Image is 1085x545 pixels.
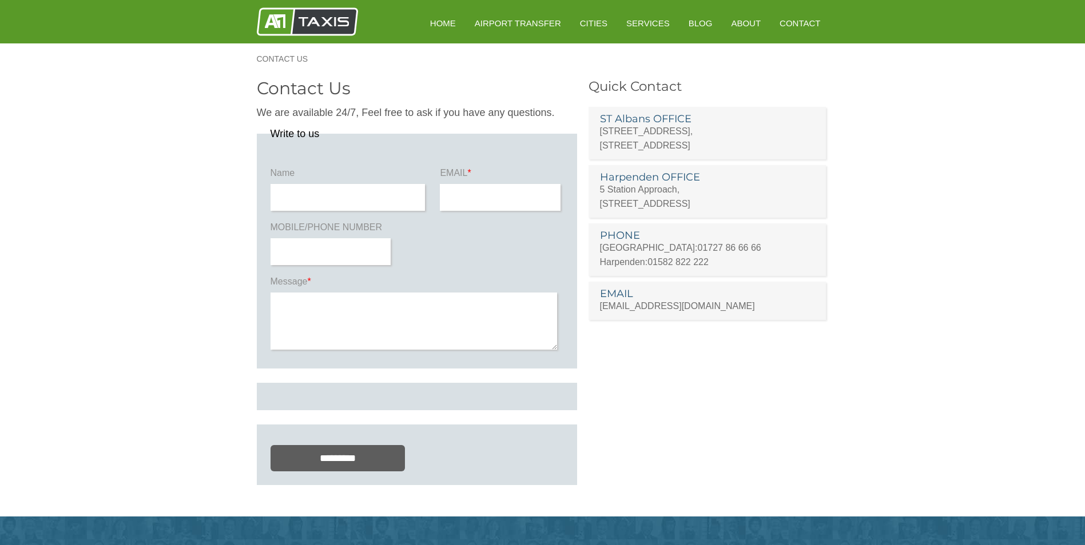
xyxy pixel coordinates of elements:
[271,129,320,139] legend: Write to us
[467,9,569,37] a: Airport Transfer
[600,241,815,255] p: [GEOGRAPHIC_DATA]:
[600,255,815,269] p: Harpenden:
[600,288,815,299] h3: EMAIL
[271,221,394,238] label: MOBILE/PHONE NUMBER
[681,9,721,37] a: Blog
[723,9,769,37] a: About
[271,275,563,292] label: Message
[572,9,615,37] a: Cities
[271,167,428,184] label: Name
[257,106,577,120] p: We are available 24/7, Feel free to ask if you have any questions.
[600,114,815,124] h3: ST Albans OFFICE
[600,230,815,241] h3: PHONE
[257,55,320,63] a: Contact Us
[589,80,829,93] h3: Quick Contact
[600,301,755,311] a: [EMAIL_ADDRESS][DOMAIN_NAME]
[422,9,464,37] a: HOME
[618,9,678,37] a: Services
[772,9,828,37] a: Contact
[440,167,563,184] label: EMAIL
[698,243,761,253] a: 01727 86 66 66
[257,80,577,97] h2: Contact Us
[647,257,709,267] a: 01582 822 222
[600,172,815,182] h3: Harpenden OFFICE
[600,182,815,211] p: 5 Station Approach, [STREET_ADDRESS]
[257,7,358,36] img: A1 Taxis
[600,124,815,153] p: [STREET_ADDRESS], [STREET_ADDRESS]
